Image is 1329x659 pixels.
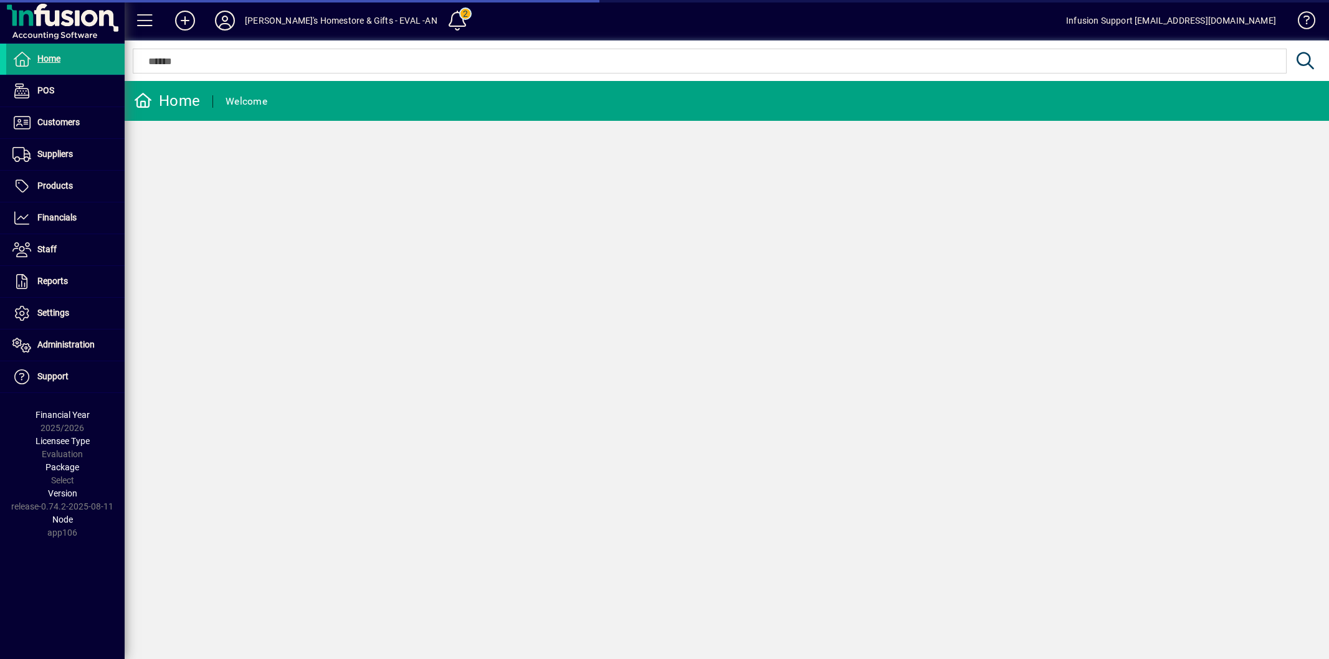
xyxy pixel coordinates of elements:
[37,308,69,318] span: Settings
[245,11,437,31] div: [PERSON_NAME]'s Homestore & Gifts - EVAL -AN
[6,139,125,170] a: Suppliers
[37,244,57,254] span: Staff
[37,212,77,222] span: Financials
[205,9,245,32] button: Profile
[6,298,125,329] a: Settings
[6,75,125,107] a: POS
[37,85,54,95] span: POS
[226,92,267,111] div: Welcome
[6,234,125,265] a: Staff
[1066,11,1276,31] div: Infusion Support [EMAIL_ADDRESS][DOMAIN_NAME]
[37,276,68,286] span: Reports
[36,436,90,446] span: Licensee Type
[165,9,205,32] button: Add
[36,410,90,420] span: Financial Year
[6,266,125,297] a: Reports
[6,107,125,138] a: Customers
[37,371,69,381] span: Support
[45,462,79,472] span: Package
[1289,2,1313,43] a: Knowledge Base
[48,488,77,498] span: Version
[134,91,200,111] div: Home
[6,171,125,202] a: Products
[37,181,73,191] span: Products
[52,514,73,524] span: Node
[6,202,125,234] a: Financials
[37,339,95,349] span: Administration
[37,117,80,127] span: Customers
[37,54,60,64] span: Home
[6,361,125,392] a: Support
[6,329,125,361] a: Administration
[37,149,73,159] span: Suppliers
